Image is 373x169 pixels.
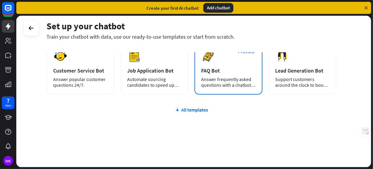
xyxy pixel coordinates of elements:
div: Answer popular customer questions 24/7. [53,76,108,88]
a: 7 days [2,96,14,109]
div: All templates [47,107,336,113]
div: Add chatbot [203,3,233,13]
div: Lead Generation Bot [275,67,330,74]
div: Customer Service Bot [53,67,108,74]
div: Answer frequently asked questions with a chatbot and save your time. [201,76,256,88]
div: days [5,103,11,108]
div: Job Application Bot [127,67,182,74]
div: Automate sourcing candidates to speed up your hiring process. [127,76,182,88]
button: Open LiveChat chat widget [5,2,23,21]
div: Support customers around the clock to boost sales. [275,76,330,88]
div: Create your first AI chatbot [146,5,198,11]
div: Train your chatbot with data, use our ready-to-use templates or start from scratch. [47,33,336,40]
div: Set up your chatbot [47,20,336,32]
div: FAQ Bot [201,67,256,74]
div: NM [3,156,13,166]
div: 7 [7,98,10,103]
